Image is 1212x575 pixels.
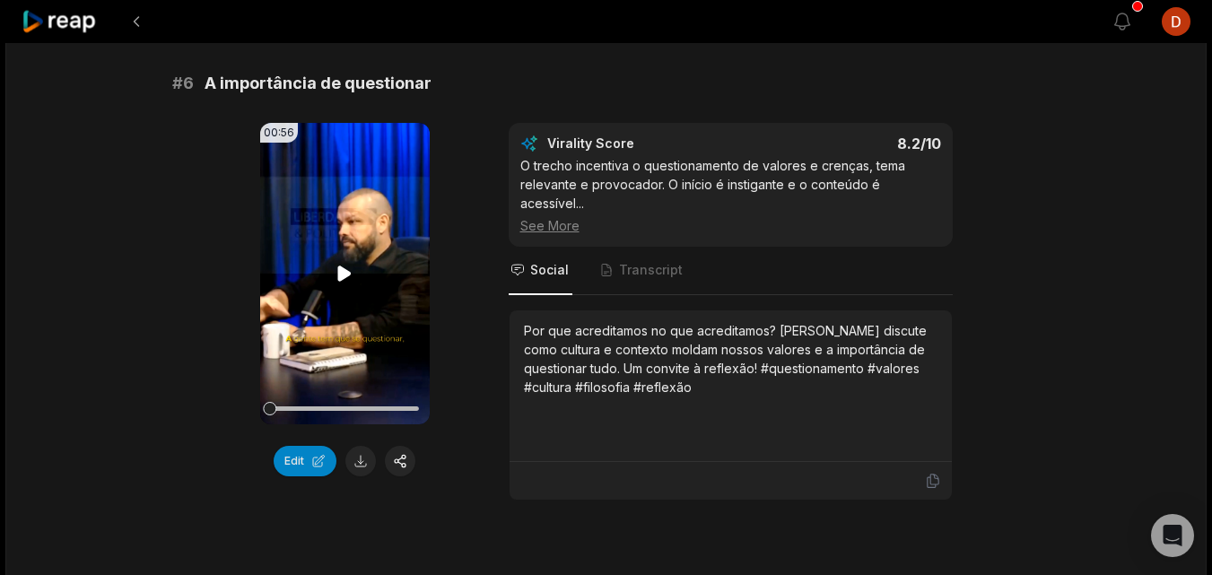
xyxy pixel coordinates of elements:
[205,71,432,96] span: A importância de questionar
[260,123,430,424] video: Your browser does not support mp4 format.
[1151,514,1194,557] div: Open Intercom Messenger
[520,156,941,235] div: O trecho incentiva o questionamento de valores e crenças, tema relevante e provocador. O início é...
[509,247,953,295] nav: Tabs
[524,321,937,396] div: Por que acreditamos no que acreditamos? [PERSON_NAME] discute como cultura e contexto moldam noss...
[547,135,740,152] div: Virality Score
[172,71,194,96] span: # 6
[619,261,683,279] span: Transcript
[748,135,941,152] div: 8.2 /10
[530,261,569,279] span: Social
[520,216,941,235] div: See More
[274,446,336,476] button: Edit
